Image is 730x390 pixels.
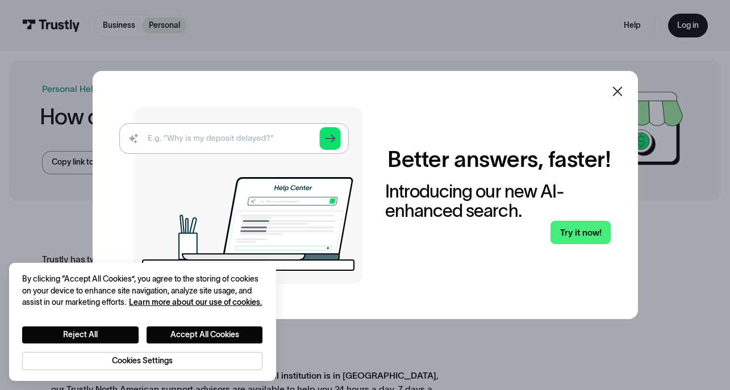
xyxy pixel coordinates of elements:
div: Introducing our new AI-enhanced search. [385,182,611,221]
div: By clicking “Accept All Cookies”, you agree to the storing of cookies on your device to enhance s... [22,274,262,309]
div: Cookie banner [9,263,276,381]
button: Accept All Cookies [147,326,263,343]
a: More information about your privacy, opens in a new tab [129,298,262,307]
div: Privacy [22,274,262,370]
button: Cookies Settings [22,352,262,370]
a: Try it now! [550,221,611,244]
button: Reject All [22,326,139,343]
h2: Better answers, faster! [387,146,611,173]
